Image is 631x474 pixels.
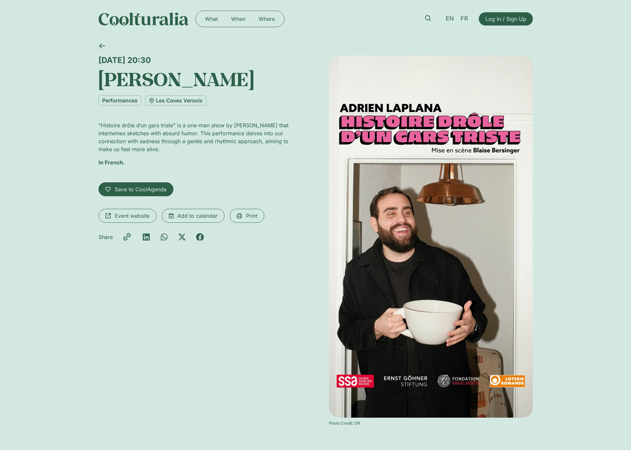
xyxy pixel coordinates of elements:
a: EN [442,14,457,24]
a: Print [230,209,264,223]
span: FR [461,15,468,22]
a: FR [457,14,472,24]
span: Log In / Sign Up [485,15,526,23]
p: “Histoire drôle d’un gars triste” is a one-man show by [PERSON_NAME] that intertwines sketches wi... [98,121,302,153]
a: Performances [98,95,141,105]
div: Share on linkedin [142,233,150,241]
span: Event website [115,212,150,220]
a: When [224,14,252,24]
h1: [PERSON_NAME] [98,68,302,90]
img: Coolturalia - Adrien Laplana [329,55,533,418]
nav: Menu [198,14,282,24]
div: Share on facebook [196,233,204,241]
div: Share on whatsapp [160,233,168,241]
span: Print [246,212,257,220]
a: What [198,14,224,24]
span: Save to CoolAgenda [115,185,166,193]
div: Photo Credit: DR [329,420,533,426]
a: Les Caves Versoix [145,95,206,105]
p: Share [98,233,113,241]
strong: In French. [98,159,125,166]
div: Share on x-twitter [178,233,186,241]
a: Add to calendar [162,209,224,223]
a: Save to CoolAgenda [98,182,173,196]
div: [DATE] 20:30 [98,55,302,65]
a: Where [252,14,282,24]
span: EN [446,15,454,22]
a: Event website [98,209,157,223]
span: Add to calendar [177,212,218,220]
a: Log In / Sign Up [479,12,533,26]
